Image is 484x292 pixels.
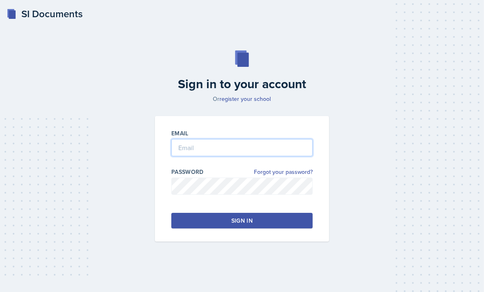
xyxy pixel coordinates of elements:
h2: Sign in to your account [150,77,334,91]
a: SI Documents [7,7,83,21]
a: Forgot your password? [254,168,313,176]
label: Email [171,129,189,137]
div: Sign in [231,217,253,225]
p: Or [150,95,334,103]
label: Password [171,168,204,176]
input: Email [171,139,313,156]
a: register your school [220,95,271,103]
button: Sign in [171,213,313,228]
